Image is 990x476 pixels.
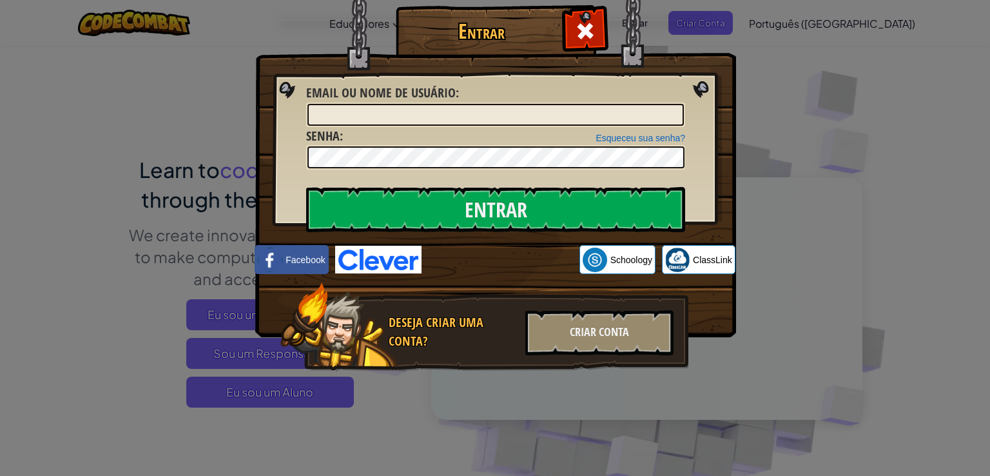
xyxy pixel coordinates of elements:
[665,248,690,272] img: classlink-logo-small.png
[286,253,325,266] span: Facebook
[389,313,518,350] div: Deseja Criar uma Conta?
[335,246,422,273] img: clever-logo-blue.png
[306,127,343,146] label: :
[596,133,685,143] a: Esqueceu sua senha?
[306,187,685,232] input: Entrar
[258,248,282,272] img: facebook_small.png
[306,127,340,144] span: Senha
[306,84,459,103] label: :
[399,20,563,43] h1: Entrar
[583,248,607,272] img: schoology.png
[422,246,579,274] iframe: Botão "Fazer login com o Google"
[525,310,674,355] div: Criar Conta
[306,84,456,101] span: Email ou nome de usuário
[610,253,652,266] span: Schoology
[693,253,732,266] span: ClassLink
